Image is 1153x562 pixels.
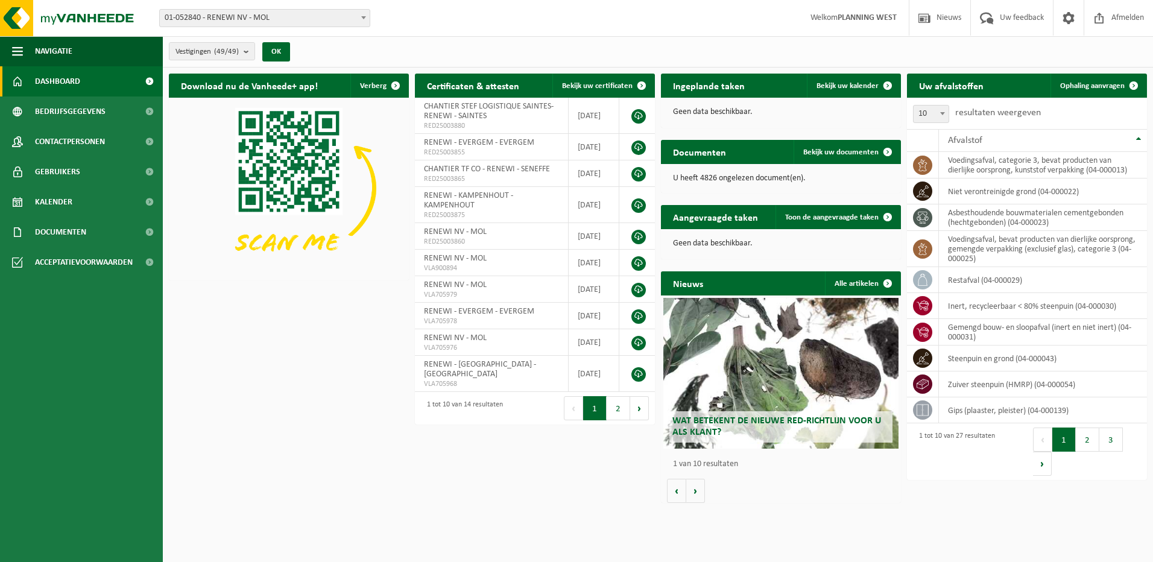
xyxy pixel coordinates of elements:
[552,74,654,98] a: Bekijk uw certificaten
[175,43,239,61] span: Vestigingen
[569,187,619,223] td: [DATE]
[673,108,889,116] p: Geen data beschikbaar.
[424,237,559,247] span: RED25003860
[424,191,513,210] span: RENEWI - KAMPENHOUT - KAMPENHOUT
[776,205,900,229] a: Toon de aangevraagde taken
[686,479,705,503] button: Volgende
[424,210,559,220] span: RED25003875
[807,74,900,98] a: Bekijk uw kalender
[667,479,686,503] button: Vorige
[159,9,370,27] span: 01-052840 - RENEWI NV - MOL
[673,239,889,248] p: Geen data beschikbaar.
[939,267,1147,293] td: restafval (04-000029)
[424,174,559,184] span: RED25003865
[663,298,899,449] a: Wat betekent de nieuwe RED-richtlijn voor u als klant?
[424,307,534,316] span: RENEWI - EVERGEM - EVERGEM
[160,10,370,27] span: 01-052840 - RENEWI NV - MOL
[1052,428,1076,452] button: 1
[1076,428,1099,452] button: 2
[630,396,649,420] button: Next
[672,416,881,437] span: Wat betekent de nieuwe RED-richtlijn voor u als klant?
[424,333,487,343] span: RENEWI NV - MOL
[360,82,387,90] span: Verberg
[673,174,889,183] p: U heeft 4826 ongelezen document(en).
[803,148,879,156] span: Bekijk uw documenten
[913,105,949,123] span: 10
[948,136,982,145] span: Afvalstof
[569,250,619,276] td: [DATE]
[424,280,487,289] span: RENEWI NV - MOL
[424,138,534,147] span: RENEWI - EVERGEM - EVERGEM
[661,271,715,295] h2: Nieuws
[424,264,559,273] span: VLA900894
[424,343,559,353] span: VLA705976
[424,317,559,326] span: VLA705978
[939,371,1147,397] td: zuiver steenpuin (HMRP) (04-000054)
[1033,428,1052,452] button: Previous
[35,187,72,217] span: Kalender
[35,247,133,277] span: Acceptatievoorwaarden
[939,397,1147,423] td: gips (plaaster, pleister) (04-000139)
[907,74,996,97] h2: Uw afvalstoffen
[169,42,255,60] button: Vestigingen(49/49)
[424,360,536,379] span: RENEWI - [GEOGRAPHIC_DATA] - [GEOGRAPHIC_DATA]
[939,204,1147,231] td: asbesthoudende bouwmaterialen cementgebonden (hechtgebonden) (04-000023)
[562,82,633,90] span: Bekijk uw certificaten
[424,121,559,131] span: RED25003880
[350,74,408,98] button: Verberg
[424,254,487,263] span: RENEWI NV - MOL
[569,223,619,250] td: [DATE]
[939,293,1147,319] td: inert, recycleerbaar < 80% steenpuin (04-000030)
[424,148,559,157] span: RED25003855
[1060,82,1125,90] span: Ophaling aanvragen
[569,276,619,303] td: [DATE]
[262,42,290,62] button: OK
[564,396,583,420] button: Previous
[955,108,1041,118] label: resultaten weergeven
[169,74,330,97] h2: Download nu de Vanheede+ app!
[939,346,1147,371] td: steenpuin en grond (04-000043)
[583,396,607,420] button: 1
[817,82,879,90] span: Bekijk uw kalender
[939,319,1147,346] td: gemengd bouw- en sloopafval (inert en niet inert) (04-000031)
[939,152,1147,178] td: voedingsafval, categorie 3, bevat producten van dierlijke oorsprong, kunststof verpakking (04-000...
[661,140,738,163] h2: Documenten
[424,165,550,174] span: CHANTIER TF CO - RENEWI - SENEFFE
[1033,452,1052,476] button: Next
[569,356,619,392] td: [DATE]
[939,178,1147,204] td: niet verontreinigde grond (04-000022)
[914,106,949,122] span: 10
[838,13,897,22] strong: PLANNING WEST
[1050,74,1146,98] a: Ophaling aanvragen
[214,48,239,55] count: (49/49)
[415,74,531,97] h2: Certificaten & attesten
[607,396,630,420] button: 2
[424,102,554,121] span: CHANTIER STEF LOGISTIQUE SAINTES- RENEWI - SAINTES
[35,36,72,66] span: Navigatie
[1099,428,1123,452] button: 3
[424,379,559,389] span: VLA705968
[913,426,995,477] div: 1 tot 10 van 27 resultaten
[424,227,487,236] span: RENEWI NV - MOL
[35,96,106,127] span: Bedrijfsgegevens
[673,460,895,469] p: 1 van 10 resultaten
[35,66,80,96] span: Dashboard
[569,98,619,134] td: [DATE]
[661,74,757,97] h2: Ingeplande taken
[569,134,619,160] td: [DATE]
[939,231,1147,267] td: voedingsafval, bevat producten van dierlijke oorsprong, gemengde verpakking (exclusief glas), cat...
[569,303,619,329] td: [DATE]
[35,217,86,247] span: Documenten
[421,395,503,421] div: 1 tot 10 van 14 resultaten
[569,160,619,187] td: [DATE]
[794,140,900,164] a: Bekijk uw documenten
[569,329,619,356] td: [DATE]
[825,271,900,295] a: Alle artikelen
[35,157,80,187] span: Gebruikers
[169,98,409,278] img: Download de VHEPlus App
[661,205,770,229] h2: Aangevraagde taken
[785,213,879,221] span: Toon de aangevraagde taken
[424,290,559,300] span: VLA705979
[35,127,105,157] span: Contactpersonen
